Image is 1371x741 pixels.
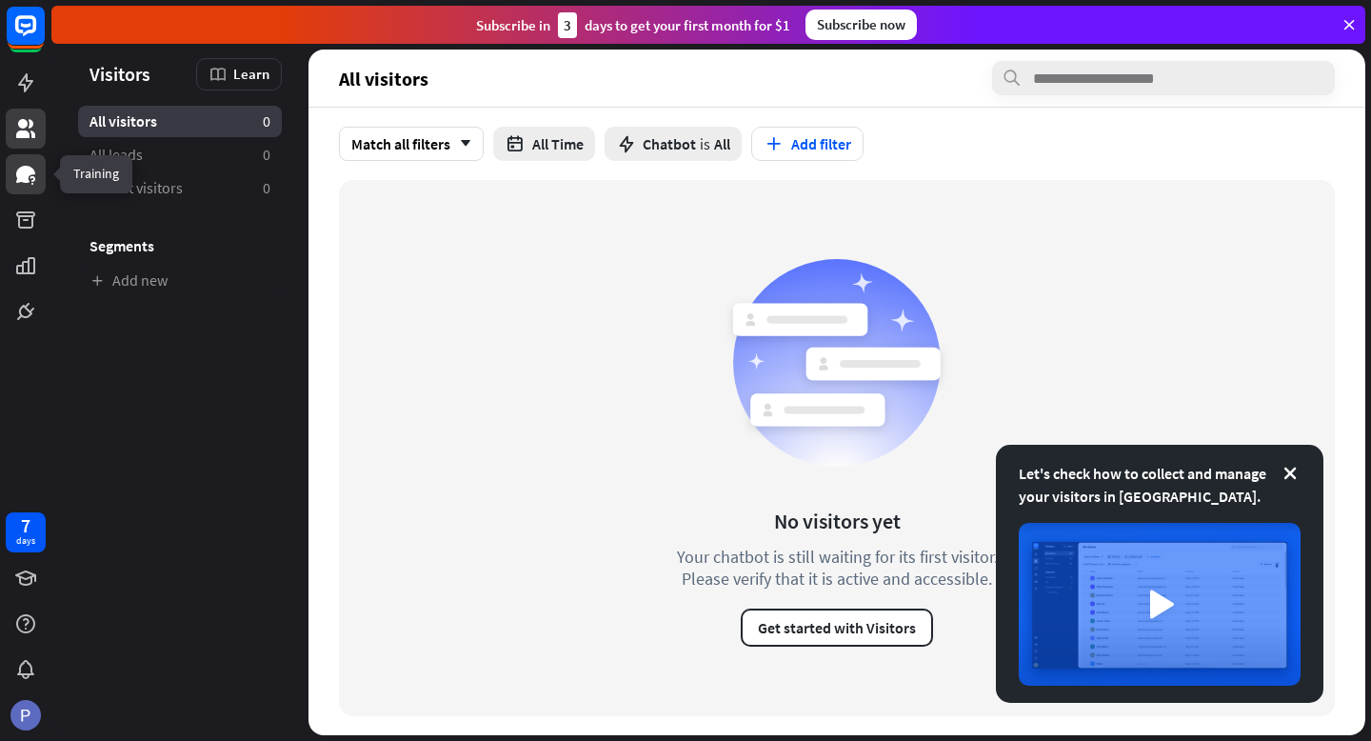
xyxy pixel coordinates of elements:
[263,145,270,165] aside: 0
[805,10,917,40] div: Subscribe now
[714,134,730,153] span: All
[78,265,282,296] a: Add new
[15,8,72,65] button: Open LiveChat chat widget
[476,12,790,38] div: Subscribe in days to get your first month for $1
[21,517,30,534] div: 7
[741,609,933,647] button: Get started with Visitors
[1019,462,1301,508] div: Let's check how to collect and manage your visitors in [GEOGRAPHIC_DATA].
[89,63,150,85] span: Visitors
[642,546,1032,590] div: Your chatbot is still waiting for its first visitor. Please verify that it is active and accessible.
[339,127,484,161] div: Match all filters
[263,111,270,131] aside: 0
[78,139,282,170] a: All leads 0
[89,178,183,198] span: Recent visitors
[450,138,471,150] i: arrow_down
[558,12,577,38] div: 3
[16,534,35,548] div: days
[78,236,282,255] h3: Segments
[233,65,269,83] span: Learn
[700,134,710,153] span: is
[643,134,696,153] span: Chatbot
[774,508,901,534] div: No visitors yet
[1019,523,1301,686] img: image
[6,512,46,552] a: 7 days
[263,178,270,198] aside: 0
[78,172,282,204] a: Recent visitors 0
[493,127,595,161] button: All Time
[751,127,864,161] button: Add filter
[89,145,143,165] span: All leads
[339,68,428,90] span: All visitors
[89,111,157,131] span: All visitors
